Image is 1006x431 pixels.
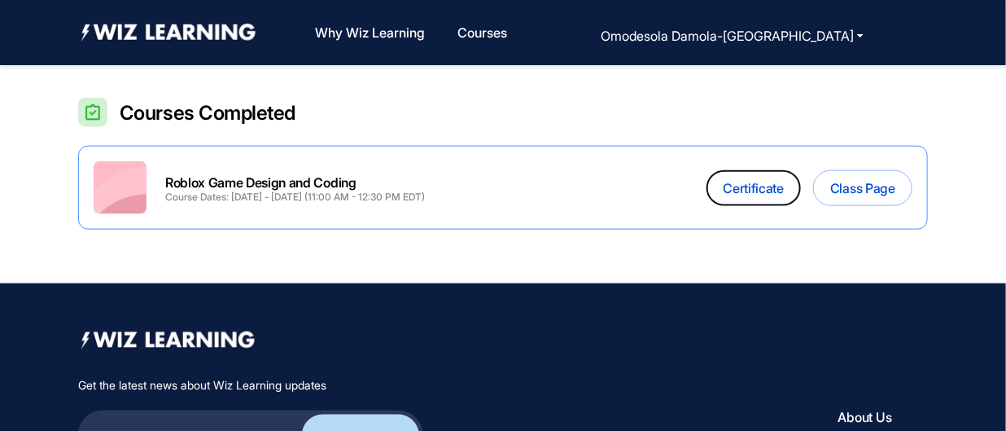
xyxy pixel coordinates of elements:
img: icon1.svg [94,161,147,214]
p: About Us [838,409,919,425]
p: Get the latest news about Wiz Learning updates [78,376,838,394]
button: Class Page [813,170,912,206]
img: footer logo [78,326,259,355]
h2: Courses Completed [120,100,295,125]
div: Course Dates: [DATE] - [DATE] (11:00 AM - 12:30 PM EDT) [165,191,425,202]
a: Courses [451,15,514,51]
a: Why Wiz Learning [308,15,431,51]
button: Omodesola Damola-[GEOGRAPHIC_DATA] [596,24,868,47]
div: Roblox Game Design and Coding [165,174,425,192]
button: Certificate [706,170,801,206]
